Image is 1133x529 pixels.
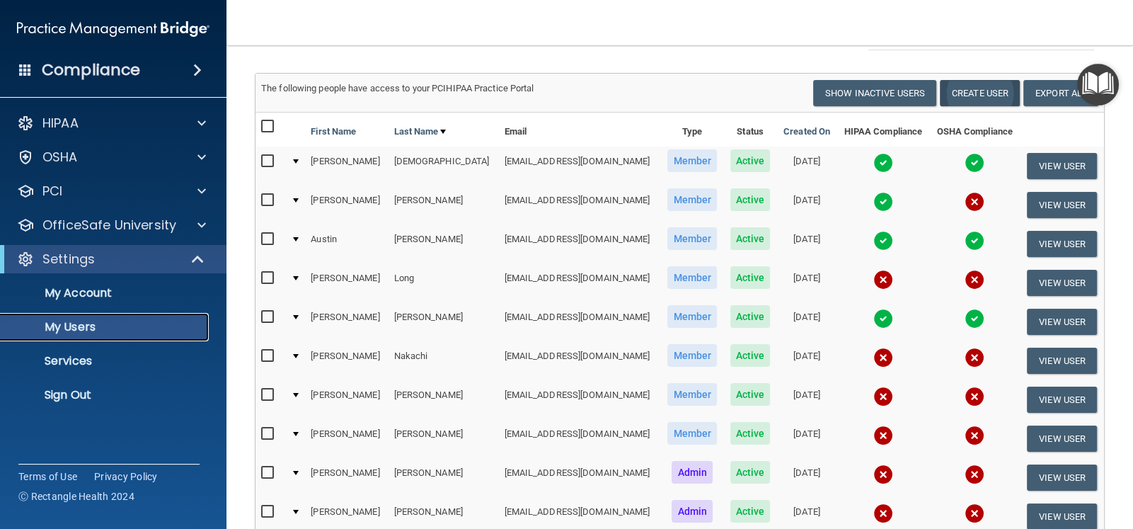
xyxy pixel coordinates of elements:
p: PCI [42,183,62,200]
p: Services [9,354,202,368]
td: [DATE] [777,419,837,458]
p: HIPAA [42,115,79,132]
td: [PERSON_NAME] [305,380,388,419]
td: [PERSON_NAME] [305,419,388,458]
th: Status [723,113,776,147]
td: [PERSON_NAME] [305,147,388,186]
td: [EMAIL_ADDRESS][DOMAIN_NAME] [499,419,661,458]
img: PMB logo [17,15,209,43]
td: [EMAIL_ADDRESS][DOMAIN_NAME] [499,302,661,341]
img: cross.ca9f0e7f.svg [965,387,984,406]
span: Member [667,422,717,445]
span: Member [667,266,717,289]
img: cross.ca9f0e7f.svg [873,504,893,523]
span: Active [730,149,771,172]
span: Active [730,188,771,211]
a: Terms of Use [18,470,77,484]
img: cross.ca9f0e7f.svg [873,387,893,406]
img: tick.e7d51cea.svg [965,153,984,173]
p: My Account [9,286,202,300]
button: View User [1027,387,1097,413]
img: tick.e7d51cea.svg [965,309,984,329]
td: Long [389,263,499,302]
td: [PERSON_NAME] [305,263,388,302]
td: [EMAIL_ADDRESS][DOMAIN_NAME] [499,380,661,419]
img: cross.ca9f0e7f.svg [965,348,984,368]
a: PCI [17,183,206,200]
td: [EMAIL_ADDRESS][DOMAIN_NAME] [499,263,661,302]
button: View User [1027,309,1097,335]
a: First Name [311,123,356,140]
td: [DATE] [777,147,837,186]
button: View User [1027,153,1097,179]
td: [EMAIL_ADDRESS][DOMAIN_NAME] [499,341,661,380]
th: OSHA Compliance [929,113,1020,147]
img: cross.ca9f0e7f.svg [873,426,893,445]
img: tick.e7d51cea.svg [873,231,893,251]
button: View User [1027,270,1097,296]
td: [PERSON_NAME] [389,224,499,263]
span: Member [667,227,717,250]
td: [PERSON_NAME] [305,302,388,341]
img: cross.ca9f0e7f.svg [873,465,893,484]
button: Create User [940,80,1020,106]
span: Ⓒ Rectangle Health 2024 [18,489,134,504]
th: Type [661,113,724,147]
span: Active [730,227,771,250]
td: [PERSON_NAME] [389,458,499,497]
td: [DATE] [777,458,837,497]
p: Sign Out [9,388,202,402]
span: Admin [672,500,713,523]
span: Member [667,305,717,328]
span: Admin [672,461,713,484]
td: [PERSON_NAME] [389,302,499,341]
td: Nakachi [389,341,499,380]
td: [DATE] [777,263,837,302]
span: Active [730,266,771,289]
button: Show Inactive Users [813,80,936,106]
td: Austin [305,224,388,263]
td: [DATE] [777,186,837,224]
p: Settings [42,251,95,268]
img: tick.e7d51cea.svg [873,153,893,173]
td: [PERSON_NAME] [305,341,388,380]
td: [DATE] [777,341,837,380]
button: View User [1027,231,1097,257]
button: Open Resource Center [1077,64,1119,106]
p: OfficeSafe University [42,217,176,234]
img: cross.ca9f0e7f.svg [965,465,984,484]
a: HIPAA [17,115,206,132]
td: [PERSON_NAME] [389,419,499,458]
span: Member [667,344,717,367]
span: Active [730,500,771,523]
td: [DATE] [777,380,837,419]
button: View User [1027,426,1097,452]
td: [PERSON_NAME] [305,458,388,497]
th: HIPAA Compliance [836,113,929,147]
img: cross.ca9f0e7f.svg [965,504,984,523]
td: [PERSON_NAME] [389,186,499,224]
td: [DEMOGRAPHIC_DATA] [389,147,499,186]
span: Active [730,383,771,406]
button: View User [1027,465,1097,491]
a: Last Name [394,123,447,140]
span: Active [730,422,771,445]
a: Privacy Policy [94,470,158,484]
a: OSHA [17,149,206,166]
td: [EMAIL_ADDRESS][DOMAIN_NAME] [499,458,661,497]
span: Member [667,383,717,406]
img: cross.ca9f0e7f.svg [965,426,984,445]
button: View User [1027,348,1097,374]
img: tick.e7d51cea.svg [873,309,893,329]
p: My Users [9,320,202,334]
span: The following people have access to your PCIHIPAA Practice Portal [261,83,534,93]
img: cross.ca9f0e7f.svg [873,270,893,290]
td: [EMAIL_ADDRESS][DOMAIN_NAME] [499,224,661,263]
td: [DATE] [777,224,837,263]
img: cross.ca9f0e7f.svg [873,348,893,368]
h4: Compliance [42,60,140,80]
span: Active [730,305,771,328]
span: Member [667,188,717,211]
p: OSHA [42,149,78,166]
td: [DATE] [777,302,837,341]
